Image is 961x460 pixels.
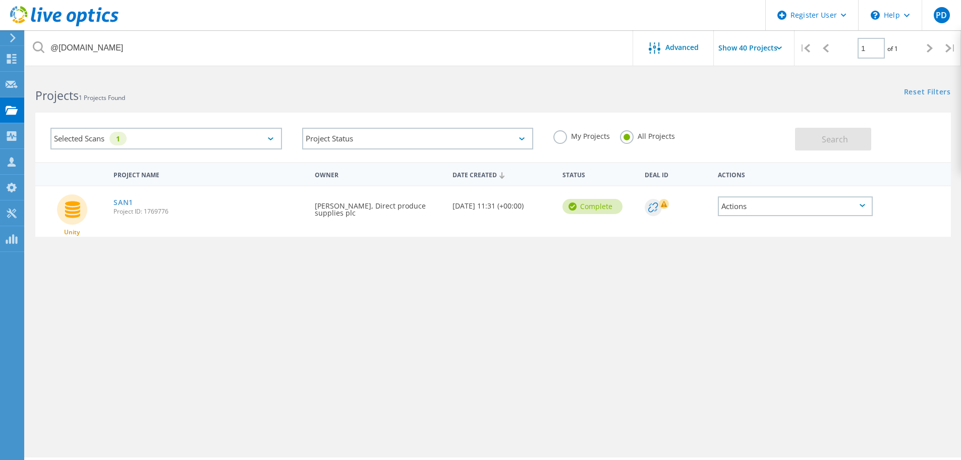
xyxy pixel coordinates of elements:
button: Search [795,128,871,150]
div: [DATE] 11:31 (+00:00) [447,186,557,220]
div: Date Created [447,165,557,184]
span: Project ID: 1769776 [114,209,305,215]
label: My Projects [553,130,610,140]
div: Owner [310,165,447,183]
input: Search projects by name, owner, ID, company, etc [25,30,634,66]
b: Projects [35,87,79,104]
div: [PERSON_NAME], Direct produce supplies plc [310,186,447,227]
div: Complete [562,199,623,214]
div: Project Name [108,165,310,183]
span: PD [936,11,947,19]
a: Reset Filters [904,88,951,97]
div: Actions [713,165,878,183]
span: of 1 [887,44,898,53]
div: | [940,30,961,66]
div: | [795,30,815,66]
div: Status [557,165,640,183]
div: Deal Id [640,165,713,183]
svg: \n [871,11,880,20]
div: Actions [718,196,873,216]
label: All Projects [620,130,675,140]
a: Live Optics Dashboard [10,21,119,28]
span: Search [822,134,848,145]
div: Project Status [302,128,534,149]
span: Advanced [665,44,699,51]
div: Selected Scans [50,128,282,149]
a: SAN1 [114,199,133,206]
span: 1 Projects Found [79,93,125,102]
span: Unity [64,229,80,235]
div: 1 [109,132,127,145]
